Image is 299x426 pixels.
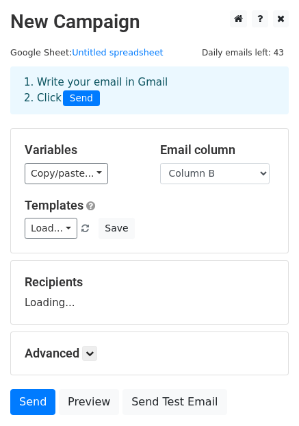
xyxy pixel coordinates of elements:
[25,163,108,184] a: Copy/paste...
[25,142,140,158] h5: Variables
[25,218,77,239] a: Load...
[25,275,274,290] h5: Recipients
[160,142,275,158] h5: Email column
[99,218,134,239] button: Save
[10,389,55,415] a: Send
[122,389,226,415] a: Send Test Email
[197,45,289,60] span: Daily emails left: 43
[25,198,83,212] a: Templates
[25,275,274,310] div: Loading...
[59,389,119,415] a: Preview
[72,47,163,58] a: Untitled spreadsheet
[25,346,274,361] h5: Advanced
[63,90,100,107] span: Send
[14,75,285,106] div: 1. Write your email in Gmail 2. Click
[10,47,164,58] small: Google Sheet:
[197,47,289,58] a: Daily emails left: 43
[10,10,289,34] h2: New Campaign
